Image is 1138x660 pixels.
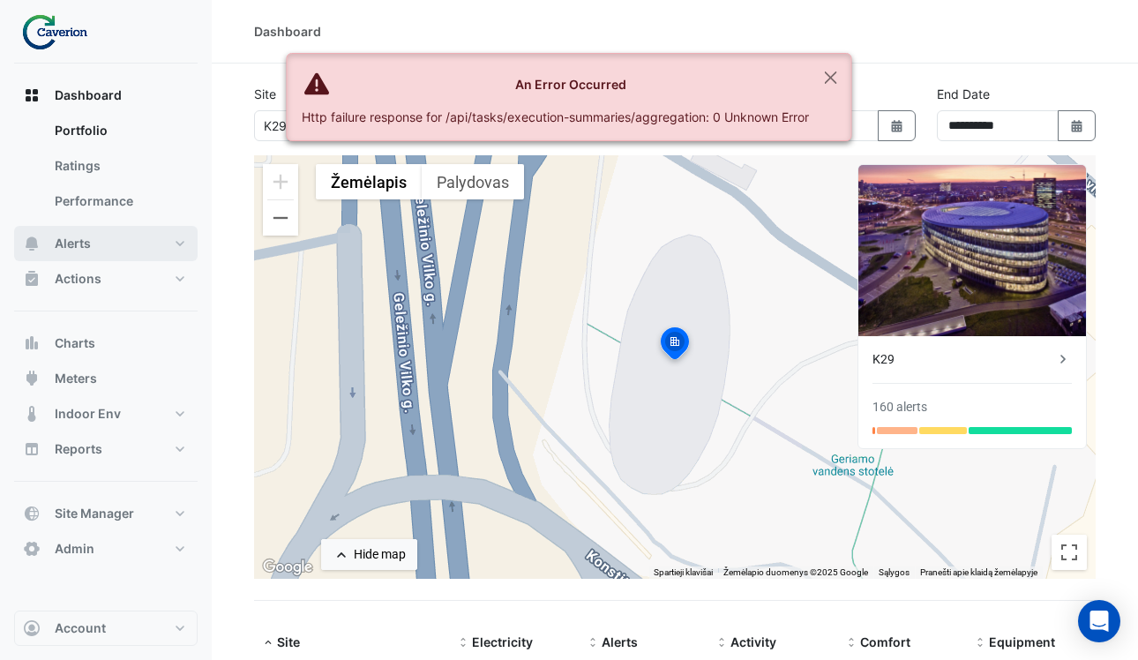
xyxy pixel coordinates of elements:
[41,184,198,219] a: Performance
[55,540,94,558] span: Admin
[14,396,198,431] button: Indoor Env
[41,148,198,184] a: Ratings
[23,235,41,252] app-icon: Alerts
[14,611,198,646] button: Account
[1052,535,1087,570] button: Perjungti viso ekrano rodinį
[23,86,41,104] app-icon: Dashboard
[937,85,990,103] label: End Date
[321,539,417,570] button: Hide map
[258,556,317,579] img: Google
[55,86,122,104] span: Dashboard
[23,440,41,458] app-icon: Reports
[263,200,298,236] button: Tolinti
[302,108,809,126] div: Http failure response for /api/tasks/execution-summaries/aggregation: 0 Unknown Error
[730,634,776,649] span: Activity
[515,77,626,92] strong: An Error Occurred
[55,440,102,458] span: Reports
[1069,118,1085,133] fa-icon: Select Date
[254,22,321,41] div: Dashboard
[872,398,927,416] div: 160 alerts
[55,235,91,252] span: Alerts
[889,118,905,133] fa-icon: Select Date
[23,334,41,352] app-icon: Charts
[14,78,198,113] button: Dashboard
[723,567,868,577] span: Žemėlapio duomenys ©2025 Google
[14,531,198,566] button: Admin
[23,405,41,423] app-icon: Indoor Env
[55,270,101,288] span: Actions
[23,270,41,288] app-icon: Actions
[14,496,198,531] button: Site Manager
[14,361,198,396] button: Meters
[472,634,533,649] span: Electricity
[316,164,422,199] button: Rodyti gatvės žemėlapį
[23,505,41,522] app-icon: Site Manager
[1078,600,1120,642] div: Open Intercom Messenger
[277,634,300,649] span: Site
[422,164,524,199] button: Rodyti palydovinius vaizdus
[602,634,638,649] span: Alerts
[41,113,198,148] a: Portfolio
[23,370,41,387] app-icon: Meters
[879,567,910,577] a: Sąlygos (atidaroma naujame skirtuke)
[860,634,910,649] span: Comfort
[989,634,1055,649] span: Equipment
[55,370,97,387] span: Meters
[654,566,713,579] button: Spartieji klavišai
[14,326,198,361] button: Charts
[354,545,406,564] div: Hide map
[55,505,134,522] span: Site Manager
[872,350,1054,369] div: K29
[21,14,101,49] img: Company Logo
[14,431,198,467] button: Reports
[254,85,276,103] label: Site
[14,113,198,226] div: Dashboard
[811,54,851,101] button: Close
[14,261,198,296] button: Actions
[55,334,95,352] span: Charts
[655,325,694,367] img: site-pin-selected.svg
[55,619,106,637] span: Account
[263,164,298,199] button: Artinti
[14,226,198,261] button: Alerts
[920,567,1037,577] a: Pranešti apie klaidą žemėlapyje
[23,540,41,558] app-icon: Admin
[258,556,317,579] a: Atidaryti šią vietą „Google“ žemėlapiuose (bus atidarytas naujas langas)
[55,405,121,423] span: Indoor Env
[858,165,1086,336] img: K29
